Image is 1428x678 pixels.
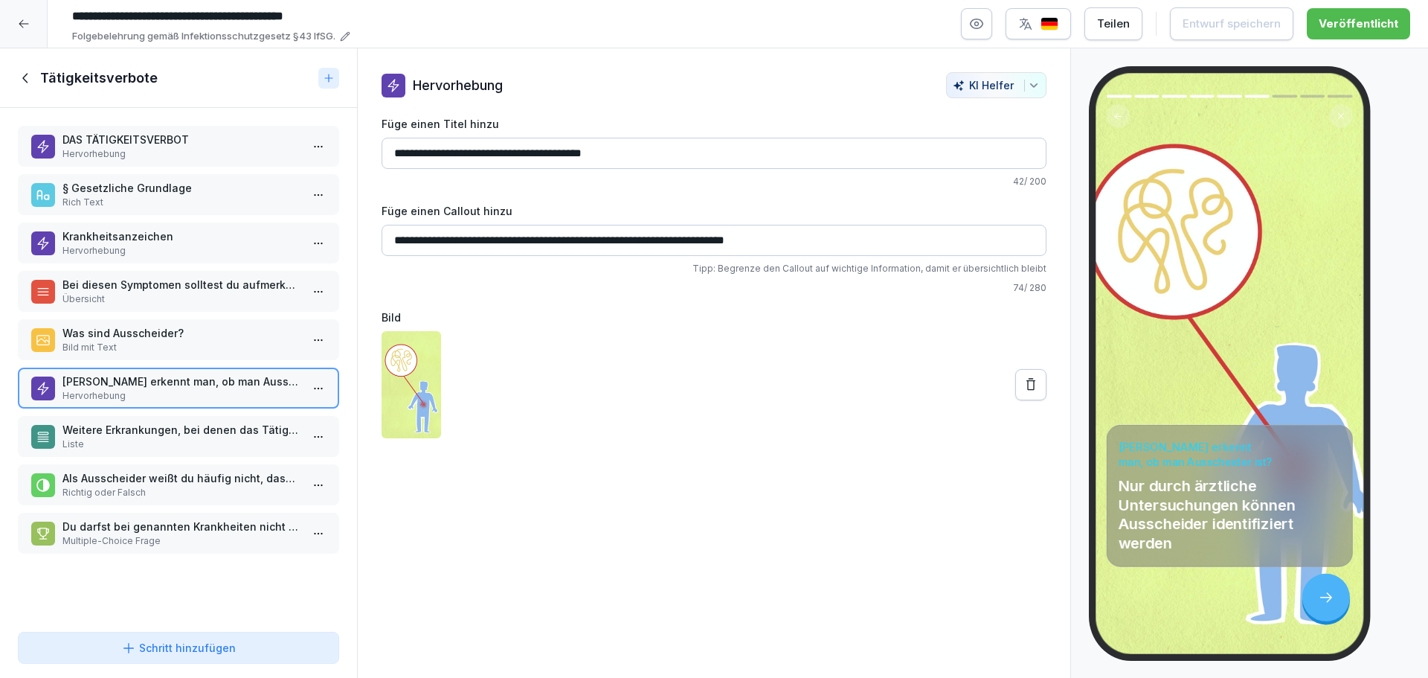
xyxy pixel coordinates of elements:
[62,438,300,451] p: Liste
[18,368,339,409] div: [PERSON_NAME] erkennt man, ob man Ausscheider ist?Hervorhebung
[953,79,1040,92] div: KI Helfer
[1319,16,1398,32] div: Veröffentlicht
[382,203,1046,219] label: Füge einen Callout hinzu
[62,389,300,403] p: Hervorhebung
[382,175,1046,188] p: 42 / 200
[40,69,158,87] h1: Tätigkeitsverbote
[18,271,339,312] div: Bei diesen Symptomen solltest du aufmerksam sein:Übersicht
[18,126,339,167] div: DAS TÄTIGKEITSVERBOTHervorhebung
[62,534,300,548] p: Multiple-Choice Frage
[18,632,339,664] button: Schritt hinzufügen
[18,464,339,505] div: Als Ausscheider weißt du häufig nicht, dass Du ein solcher bist.Richtig oder Falsch
[18,416,339,457] div: Weitere Erkrankungen, bei denen das Tätigkeitsverbot bestehtListe
[1170,7,1293,40] button: Entwurf speichern
[1118,476,1341,553] p: Nur durch ärztliche Untersuchungen können Ausscheider identifiziert werden
[62,147,300,161] p: Hervorhebung
[121,640,236,656] div: Schritt hinzufügen
[1118,439,1341,469] h4: [PERSON_NAME] erkennt man, ob man Ausscheider ist?
[1307,8,1410,39] button: Veröffentlicht
[382,310,1046,325] label: Bild
[62,470,300,486] p: Als Ausscheider weißt du häufig nicht, dass Du ein solcher bist.
[62,422,300,438] p: Weitere Erkrankungen, bei denen das Tätigkeitsverbot besteht
[18,319,339,360] div: Was sind Ausscheider?Bild mit Text
[1084,7,1142,40] button: Teilen
[1183,16,1281,32] div: Entwurf speichern
[62,244,300,258] p: Hervorhebung
[62,228,300,244] p: Krankheitsanzeichen
[18,223,339,263] div: KrankheitsanzeichenHervorhebung
[62,132,300,147] p: DAS TÄTIGKEITSVERBOT
[62,325,300,341] p: Was sind Ausscheider?
[62,180,300,196] p: § Gesetzliche Grundlage
[62,277,300,292] p: Bei diesen Symptomen solltest du aufmerksam sein:
[382,116,1046,132] label: Füge einen Titel hinzu
[382,262,1046,275] p: Tipp: Begrenze den Callout auf wichtige Information, damit er übersichtlich bleibt
[18,513,339,554] div: Du darfst bei genannten Krankheiten nicht zur Arbeit gehen, wenn du...Multiple-Choice Frage
[1097,16,1130,32] div: Teilen
[62,519,300,534] p: Du darfst bei genannten Krankheiten nicht zur Arbeit gehen, wenn du...
[72,29,335,44] p: Folgebelehrung gemäß Infektionsschutzgesetz §43 IfSG.
[18,174,339,215] div: § Gesetzliche GrundlageRich Text
[413,75,503,95] p: Hervorhebung
[946,72,1046,98] button: KI Helfer
[62,292,300,306] p: Übersicht
[62,486,300,499] p: Richtig oder Falsch
[382,281,1046,295] p: 74 / 280
[62,196,300,209] p: Rich Text
[62,374,300,389] p: [PERSON_NAME] erkennt man, ob man Ausscheider ist?
[1041,17,1058,31] img: de.svg
[62,341,300,354] p: Bild mit Text
[382,331,441,438] img: cljru06qm01czfb01766poil6.jpg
